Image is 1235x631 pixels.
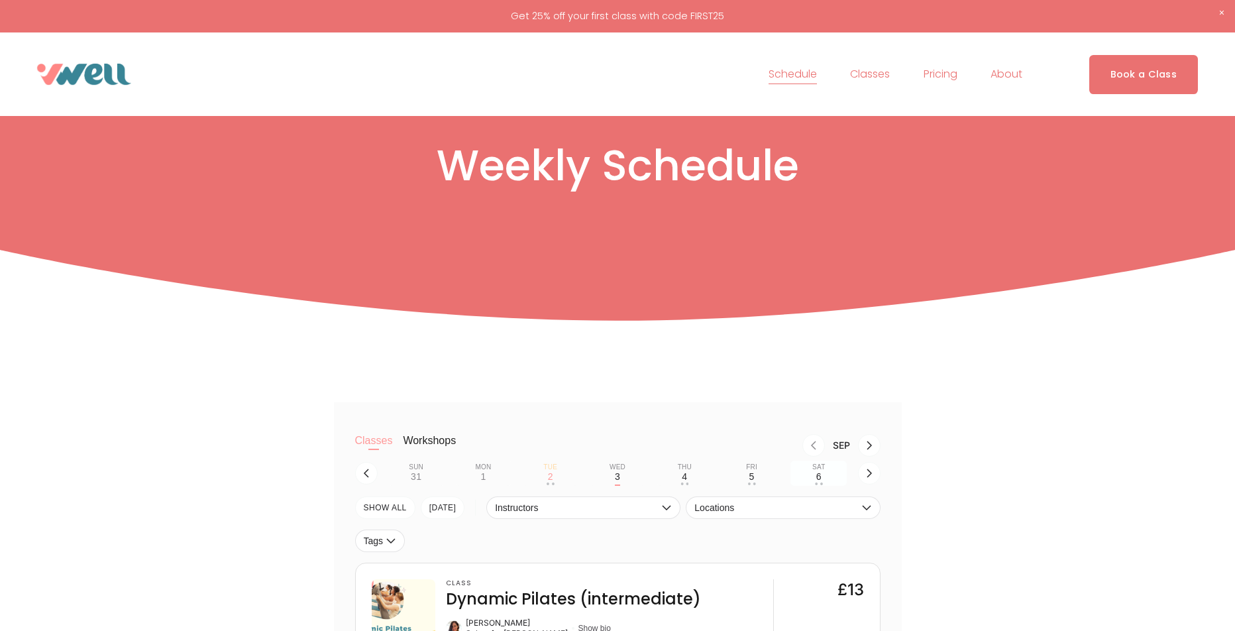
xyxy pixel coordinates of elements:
[680,483,688,485] div: • •
[220,140,1015,192] h1: Weekly Schedule
[610,463,625,471] div: Wed
[802,434,825,457] button: Previous month, Aug
[746,463,757,471] div: Fri
[547,483,555,485] div: • •
[446,589,701,610] h4: Dynamic Pilates (intermediate)
[991,64,1022,85] a: folder dropdown
[694,502,858,513] span: Locations
[411,471,421,482] div: 31
[850,64,890,85] a: folder dropdown
[837,579,864,601] div: £13
[815,483,823,485] div: • •
[364,536,384,546] span: Tags
[924,64,957,85] a: Pricing
[475,463,491,471] div: Mon
[446,579,701,587] h3: Class
[421,496,465,519] button: [DATE]
[480,471,486,482] div: 1
[543,463,557,471] div: Tue
[682,471,687,482] div: 4
[486,496,680,519] button: Instructors
[355,434,393,461] button: Classes
[355,530,405,552] button: Tags
[850,65,890,84] span: Classes
[355,496,415,519] button: SHOW All
[1089,55,1199,94] a: Book a Class
[747,483,755,485] div: • •
[678,463,692,471] div: Thu
[769,64,817,85] a: Schedule
[548,471,553,482] div: 2
[403,434,456,461] button: Workshops
[409,463,423,471] div: Sun
[686,496,880,519] button: Locations
[749,471,755,482] div: 5
[816,471,822,482] div: 6
[991,65,1022,84] span: About
[495,502,659,513] span: Instructors
[858,434,881,457] button: Next month, Oct
[477,434,880,457] nav: Month switch
[615,471,620,482] div: 3
[812,463,825,471] div: Sat
[466,618,568,628] div: [PERSON_NAME]
[37,64,131,85] img: VWell
[825,440,858,451] div: Month Sep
